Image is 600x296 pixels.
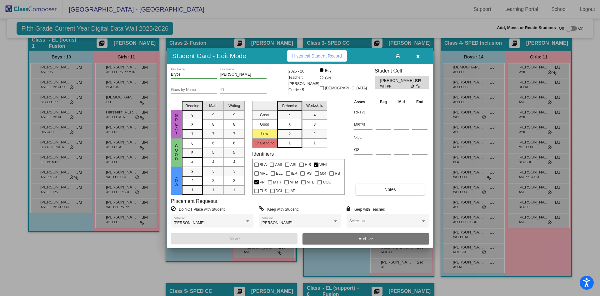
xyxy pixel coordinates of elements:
[273,178,281,186] span: MTR
[319,161,327,168] span: WHI
[191,113,193,118] span: 9
[228,103,240,108] span: Writing
[212,122,214,127] span: 8
[212,140,214,146] span: 6
[288,131,291,137] span: 2
[276,187,282,195] span: DCI
[356,184,424,195] button: Notes
[233,131,235,137] span: 7
[212,112,214,118] span: 9
[209,103,217,108] span: Math
[212,187,214,193] span: 1
[288,87,304,93] span: Grade : 5
[291,170,297,177] span: IEP
[172,52,246,60] h3: Student Card - Edit Mode
[233,159,235,165] span: 4
[354,108,372,117] input: assessment
[302,233,429,244] button: Archive
[380,78,415,84] span: [PERSON_NAME]
[276,170,282,177] span: ELL
[233,150,235,155] span: 5
[380,84,410,89] span: WHI PP
[185,103,199,109] span: Reading
[233,168,235,174] span: 3
[191,187,193,193] span: 1
[233,140,235,146] span: 6
[171,198,217,204] label: Placement Requests
[174,144,179,161] span: Good
[260,178,265,186] span: PP
[320,170,326,177] span: 504
[306,103,323,108] span: Workskills
[212,150,214,155] span: 5
[191,122,193,128] span: 8
[233,122,235,127] span: 8
[313,140,316,146] span: 1
[174,221,205,225] span: [PERSON_NAME]
[275,161,282,168] span: AMI
[171,206,226,212] label: = Do NOT Place with Student:
[325,84,367,92] span: [DEMOGRAPHIC_DATA]
[323,178,331,186] span: COU
[191,169,193,174] span: 3
[347,206,385,212] label: = Keep with Teacher:
[262,221,292,225] span: [PERSON_NAME]
[212,159,214,165] span: 4
[290,178,298,186] span: MTM
[233,112,235,118] span: 9
[191,159,193,165] span: 4
[260,187,267,195] span: FUS
[212,178,214,183] span: 2
[392,98,411,105] th: Mid
[305,161,311,168] span: HIS
[325,68,332,73] div: Boy
[411,98,429,105] th: End
[171,233,297,244] button: Save
[287,50,347,62] button: Historical Student Record
[288,68,304,74] span: 2025 - 26
[191,178,193,184] span: 2
[191,150,193,156] span: 5
[288,74,319,87] span: Teacher: [PERSON_NAME]
[374,98,392,105] th: Beg
[260,161,267,168] span: BLA
[354,133,372,142] input: assessment
[354,120,372,129] input: assessment
[233,178,235,183] span: 2
[290,187,295,195] span: AT
[325,75,331,81] div: Girl
[375,68,429,74] h3: Student Cell
[307,178,314,186] span: MTB
[288,122,291,128] span: 3
[354,145,372,154] input: assessment
[290,161,296,168] span: ASI
[171,88,217,92] input: goes by name
[313,131,316,137] span: 2
[384,187,396,192] span: Notes
[212,168,214,174] span: 3
[282,103,297,109] span: Behavior
[288,113,291,118] span: 4
[306,170,312,177] span: IPS
[313,112,316,118] span: 4
[288,140,291,146] span: 1
[212,131,214,137] span: 7
[358,236,373,241] span: Archive
[233,187,235,193] span: 1
[252,151,274,157] label: Identifiers
[352,98,374,105] th: Asses
[174,174,179,187] span: Low
[259,206,299,212] label: = Keep with Student:
[292,53,342,58] span: Historical Student Record
[191,131,193,137] span: 7
[335,170,340,177] span: RS
[228,236,240,241] span: Save
[191,141,193,146] span: 6
[415,78,424,84] span: SR
[313,122,316,127] span: 3
[260,170,267,177] span: MRL
[174,113,179,135] span: Great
